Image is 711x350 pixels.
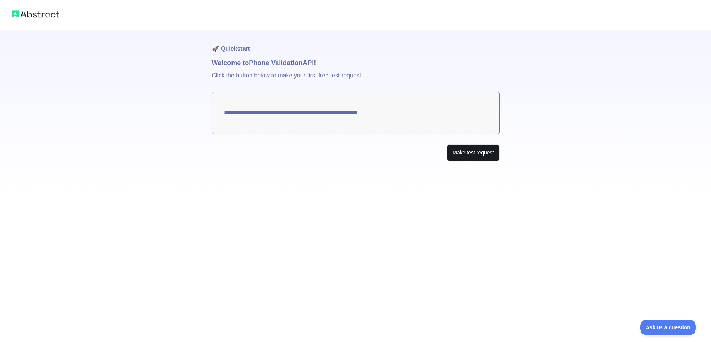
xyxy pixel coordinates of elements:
p: Click the button below to make your first free test request. [212,68,500,92]
h1: Welcome to Phone Validation API! [212,58,500,68]
button: Make test request [447,144,499,161]
h1: 🚀 Quickstart [212,30,500,58]
img: Abstract logo [12,9,59,19]
iframe: Toggle Customer Support [640,320,696,335]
